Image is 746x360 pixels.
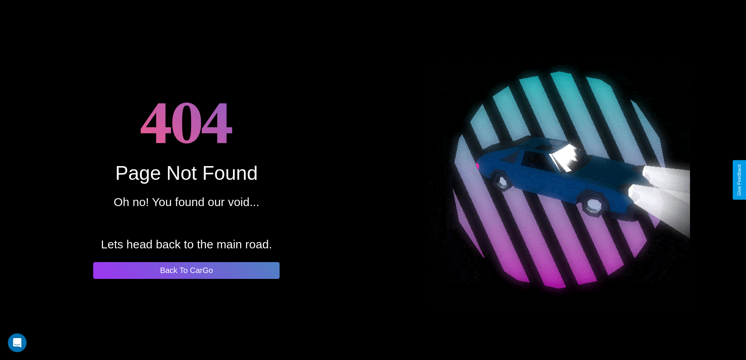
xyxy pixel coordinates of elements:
div: Open Intercom Messenger [8,333,27,352]
button: Back To CarGo [93,262,280,279]
h1: 404 [140,81,233,162]
div: Give Feedback [737,164,742,196]
div: Page Not Found [115,162,258,185]
img: spinning car [429,49,690,311]
p: Oh no! You found our void... Lets head back to the main road. [101,192,272,255]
